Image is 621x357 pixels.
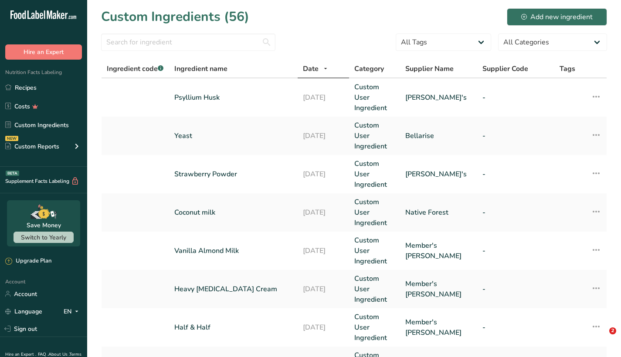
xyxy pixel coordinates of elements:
a: [DATE] [303,169,344,179]
div: NEW [5,136,18,141]
span: Supplier Name [405,64,454,74]
a: [DATE] [303,131,344,141]
a: - [482,92,549,103]
a: [DATE] [303,246,344,256]
a: Custom User Ingredient [354,312,395,343]
a: Yeast [174,131,292,141]
button: Hire an Expert [5,44,82,60]
a: [DATE] [303,207,344,218]
span: Category [354,64,384,74]
a: Custom User Ingredient [354,273,395,305]
a: - [482,207,549,218]
div: Upgrade Plan [5,257,51,266]
a: [DATE] [303,322,344,333]
a: Heavy [MEDICAL_DATA] Cream [174,284,292,294]
a: Psyllium Husk [174,92,292,103]
span: Switch to Yearly [21,233,66,242]
div: BETA [6,171,19,176]
a: - [482,322,549,333]
span: Supplier Code [482,64,528,74]
a: Custom User Ingredient [354,197,395,228]
a: [PERSON_NAME]'s [405,92,472,103]
a: Half & Half [174,322,292,333]
button: Add new ingredient [507,8,607,26]
a: Native Forest [405,207,472,218]
a: Custom User Ingredient [354,158,395,190]
div: EN [64,306,82,317]
span: Date [303,64,319,74]
a: - [482,169,549,179]
a: Custom User Ingredient [354,120,395,152]
iframe: Intercom live chat [591,327,612,348]
a: Coconut milk [174,207,292,218]
a: Bellarise [405,131,472,141]
a: Strawberry Powder [174,169,292,179]
a: Member's [PERSON_NAME] [405,317,472,338]
a: Language [5,304,42,319]
span: Tags [560,64,575,74]
a: - [482,246,549,256]
input: Search for ingredient [101,34,275,51]
span: 2 [609,327,616,334]
h1: Custom Ingredients (56) [101,7,249,27]
span: Ingredient name [174,64,227,74]
a: - [482,284,549,294]
a: Custom User Ingredient [354,82,395,113]
div: Custom Reports [5,142,59,151]
div: Save Money [27,221,61,230]
a: Vanilla Almond Milk [174,246,292,256]
span: Ingredient code [107,64,163,74]
a: Custom User Ingredient [354,235,395,266]
a: - [482,131,549,141]
a: Member's [PERSON_NAME] [405,279,472,300]
a: [DATE] [303,284,344,294]
a: Member's [PERSON_NAME] [405,240,472,261]
button: Switch to Yearly [14,232,74,243]
div: Add new ingredient [521,12,593,22]
a: [PERSON_NAME]'s [405,169,472,179]
a: [DATE] [303,92,344,103]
